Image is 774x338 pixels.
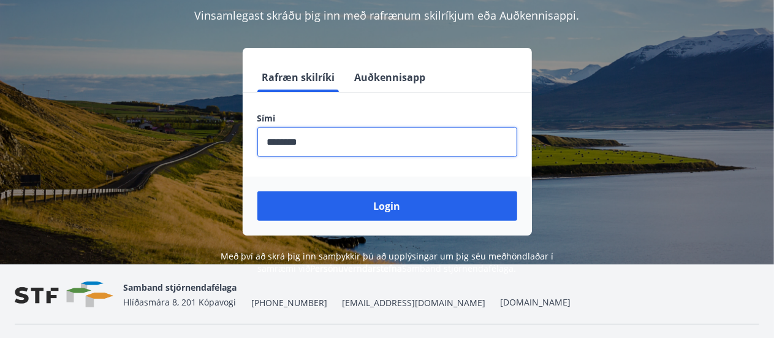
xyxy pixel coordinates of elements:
[15,282,113,308] img: vjCaq2fThgY3EUYqSgpjEiBg6WP39ov69hlhuPVN.png
[257,63,340,92] button: Rafræn skilríki
[257,191,517,221] button: Login
[350,63,431,92] button: Auðkennisapp
[342,297,485,309] span: [EMAIL_ADDRESS][DOMAIN_NAME]
[123,282,237,293] span: Samband stjórnendafélaga
[251,297,327,309] span: [PHONE_NUMBER]
[311,263,403,274] a: Persónuverndarstefna
[123,296,236,308] span: Hlíðasmára 8, 201 Kópavogi
[257,112,517,125] label: Sími
[221,250,553,274] span: Með því að skrá þig inn samþykkir þú að upplýsingar um þig séu meðhöndlaðar í samræmi við Samband...
[500,296,571,308] a: [DOMAIN_NAME]
[195,8,580,23] span: Vinsamlegast skráðu þig inn með rafrænum skilríkjum eða Auðkennisappi.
